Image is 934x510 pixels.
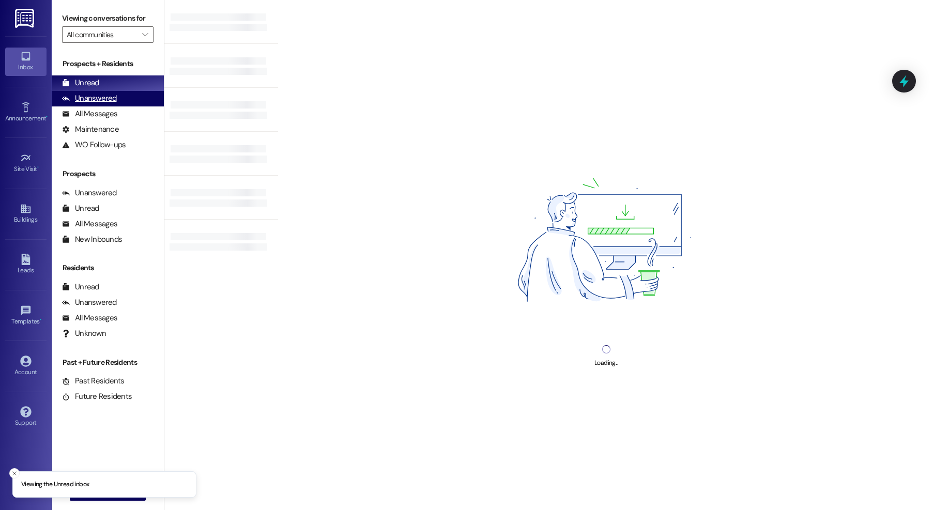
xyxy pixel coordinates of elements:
div: Unread [62,203,99,214]
span: • [46,113,48,120]
button: Close toast [9,468,20,478]
div: New Inbounds [62,234,122,245]
a: Templates • [5,302,47,330]
div: Unanswered [62,93,117,104]
div: Loading... [594,358,618,368]
div: All Messages [62,313,117,323]
label: Viewing conversations for [62,10,154,26]
a: Site Visit • [5,149,47,177]
p: Viewing the Unread inbox [21,480,89,489]
span: • [37,164,39,171]
div: Unanswered [62,297,117,308]
div: Unread [62,78,99,88]
div: WO Follow-ups [62,140,126,150]
a: Inbox [5,48,47,75]
div: Past Residents [62,376,125,387]
div: Maintenance [62,124,119,135]
div: Residents [52,262,164,273]
div: All Messages [62,109,117,119]
img: ResiDesk Logo [15,9,36,28]
a: Buildings [5,200,47,228]
a: Leads [5,251,47,279]
a: Account [5,352,47,380]
div: All Messages [62,219,117,229]
i:  [142,30,148,39]
div: Prospects + Residents [52,58,164,69]
span: • [40,316,41,323]
div: Past + Future Residents [52,357,164,368]
input: All communities [67,26,137,43]
div: Prospects [52,168,164,179]
a: Support [5,403,47,431]
div: Future Residents [62,391,132,402]
div: Unknown [62,328,106,339]
div: Unread [62,282,99,292]
div: Unanswered [62,188,117,198]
